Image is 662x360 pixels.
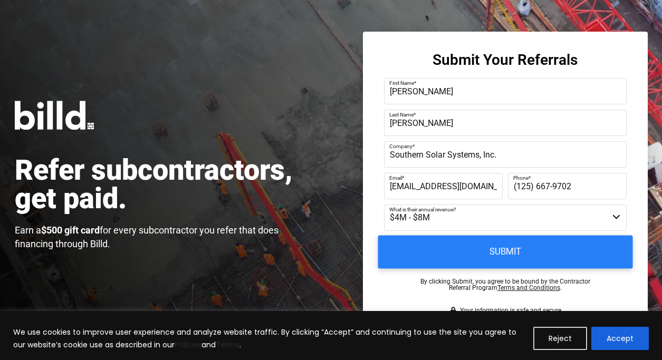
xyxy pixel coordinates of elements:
h1: Refer subcontractors, get paid. [15,156,300,213]
span: Email [389,175,402,181]
input: Submit [378,236,632,269]
a: Policies [175,339,202,350]
p: We use cookies to improve user experience and analyze website traffic. By clicking “Accept” and c... [13,326,525,351]
span: Last Name [389,112,414,118]
span: First Name [389,80,414,86]
span: Your information is safe and secure [457,307,561,314]
strong: $500 gift card [41,225,100,236]
a: Terms and Conditions [497,284,560,291]
p: By clicking Submit, you agree to be bound by the Contractor Referral Program . [420,278,590,291]
a: Terms [216,339,239,350]
span: Phone [513,175,529,181]
span: Company [389,143,412,149]
button: Accept [591,327,649,350]
h3: Submit Your Referrals [433,53,578,67]
p: Earn a for every subcontractor you refer that does financing through Billd. [15,223,300,251]
button: Reject [533,327,587,350]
